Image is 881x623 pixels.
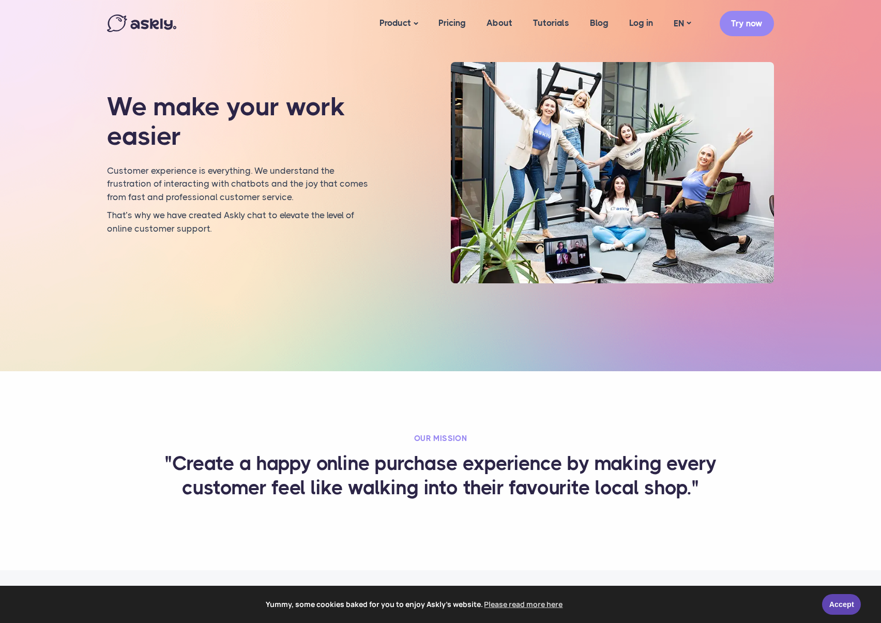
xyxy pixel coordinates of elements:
p: That’s why we have created Askly chat to elevate the level of online customer support. [107,209,373,235]
a: Product [369,3,428,44]
a: Blog [580,3,619,43]
a: Log in [619,3,663,43]
a: EN [663,16,701,31]
span: Yummy, some cookies baked for you to enjoy Askly's website. [15,597,815,612]
h1: We make your work easier [107,92,373,151]
p: Customer experience is everything. We understand the frustration of interacting with chatbots and... [107,164,373,204]
h3: "Create a happy online purchase experience by making every customer feel like walking into their ... [164,451,717,500]
a: learn more about cookies [483,597,565,612]
a: About [476,3,523,43]
img: Askly [107,14,176,32]
h2: Our mission [164,433,717,444]
a: Try now [720,11,774,36]
a: Tutorials [523,3,580,43]
a: Pricing [428,3,476,43]
a: Accept [822,594,861,615]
